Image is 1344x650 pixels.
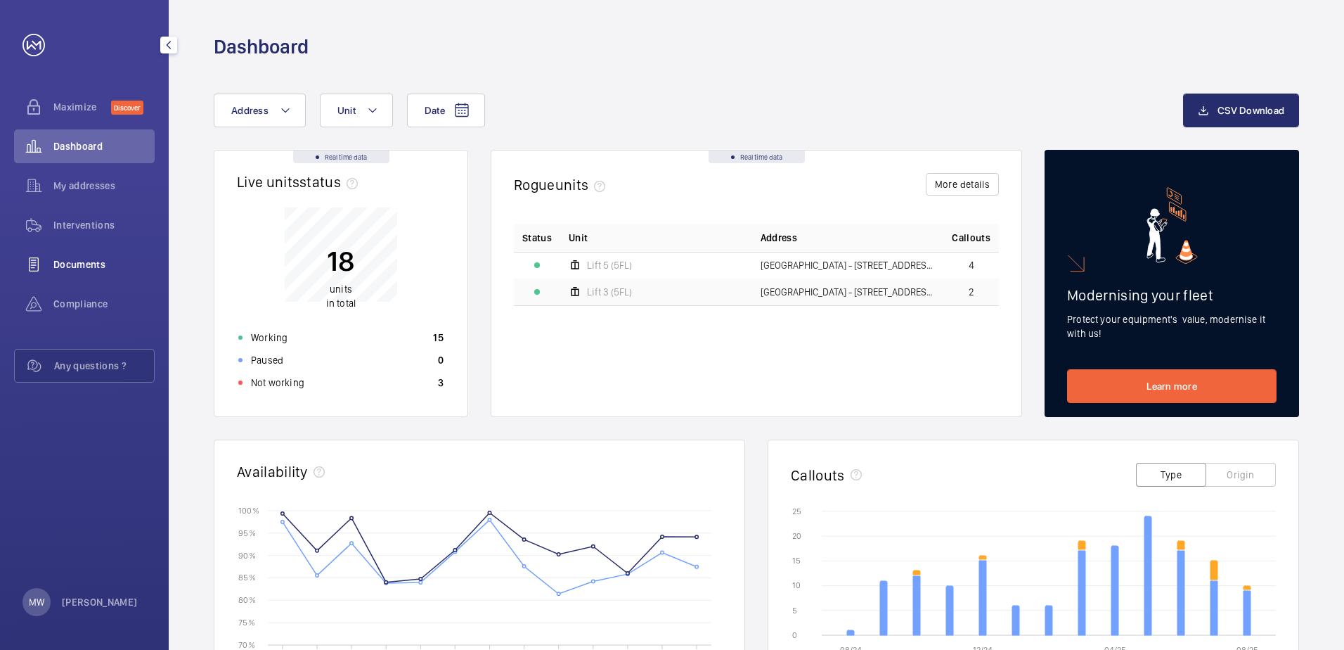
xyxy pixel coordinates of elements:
button: CSV Download [1183,94,1299,127]
span: status [299,173,363,191]
text: 75 % [238,618,255,627]
text: 95 % [238,528,256,537]
p: [PERSON_NAME] [62,595,138,609]
p: Working [251,331,287,345]
text: 20 [792,531,801,541]
span: [GEOGRAPHIC_DATA] - [STREET_ADDRESS][PERSON_NAME] [761,287,936,297]
span: 4 [969,260,974,270]
span: Compliance [53,297,155,311]
h2: Availability [237,463,308,480]
span: Any questions ? [54,359,154,373]
text: 90 % [238,550,256,560]
p: Status [522,231,552,245]
p: MW [29,595,44,609]
span: Lift 3 (5FL) [587,287,632,297]
span: Maximize [53,100,111,114]
button: Origin [1206,463,1276,487]
p: 3 [438,376,444,390]
span: CSV Download [1217,105,1284,116]
span: Callouts [952,231,990,245]
p: 18 [326,243,356,279]
button: Address [214,94,306,127]
text: 85 % [238,573,256,582]
text: 5 [792,606,797,616]
p: in total [326,282,356,310]
span: units [330,283,352,295]
text: 80 % [238,595,256,605]
span: My addresses [53,179,155,193]
h2: Rogue [514,176,611,193]
h2: Modernising your fleet [1067,286,1277,304]
h2: Live units [237,173,363,191]
button: Type [1136,463,1206,487]
span: Date [425,105,445,116]
span: Documents [53,257,155,272]
span: Address [761,231,797,245]
span: Unit [337,105,356,116]
text: 15 [792,556,801,566]
p: Protect your equipment's value, modernise it with us! [1067,312,1277,340]
span: Address [231,105,269,116]
span: Interventions [53,218,155,232]
span: Discover [111,101,143,115]
text: 0 [792,630,797,640]
p: Not working [251,376,304,390]
p: Paused [251,353,283,367]
span: Unit [569,231,588,245]
button: Unit [320,94,393,127]
h1: Dashboard [214,34,309,60]
div: Real time data [293,151,389,163]
p: 0 [438,353,444,367]
text: 70 % [238,639,255,649]
span: Dashboard [53,139,155,153]
span: [GEOGRAPHIC_DATA] - [STREET_ADDRESS][PERSON_NAME] [761,260,936,270]
span: units [555,176,612,193]
img: marketing-card.svg [1146,187,1198,264]
span: Lift 5 (5FL) [587,260,632,270]
span: 2 [969,287,974,297]
h2: Callouts [791,466,845,484]
button: More details [926,173,999,196]
text: 10 [792,580,801,590]
text: 25 [792,506,801,516]
text: 100 % [238,505,259,515]
button: Date [407,94,485,127]
p: 15 [433,331,444,345]
a: Learn more [1067,369,1277,403]
div: Real time data [709,151,805,163]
